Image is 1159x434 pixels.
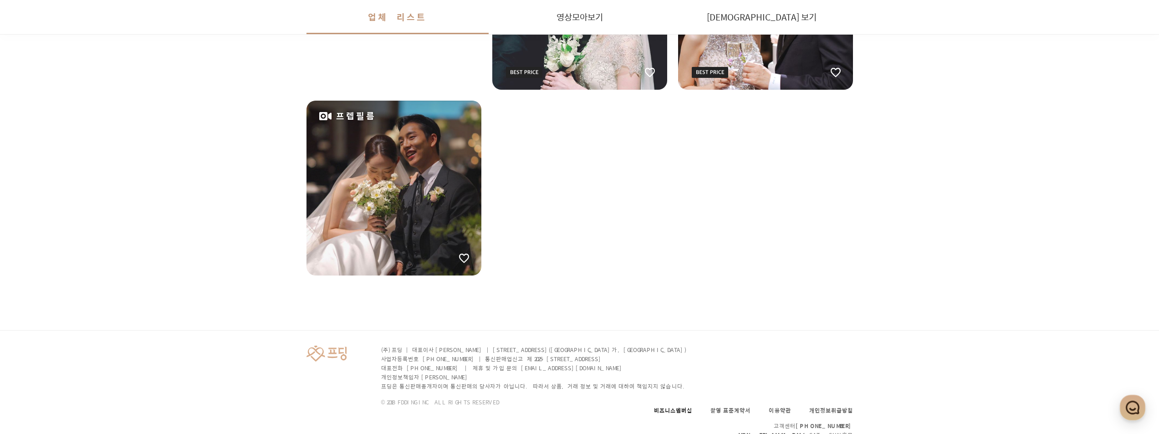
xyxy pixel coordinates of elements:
a: 촬영 표준계약서 [710,406,751,414]
a: 대화 [60,289,117,311]
span: 프렙필름 [336,110,376,123]
p: 개인정보책임자 [PERSON_NAME] [381,373,688,382]
a: 설정 [117,289,175,311]
p: (주) 프딩 | 대표이사 [PERSON_NAME] | [STREET_ADDRESS]([GEOGRAPHIC_DATA]가, [GEOGRAPHIC_DATA]) [381,345,688,354]
a: 비즈니스멤버십 [654,406,692,414]
a: 홈 [3,289,60,311]
img: icon-bp-label2.9f32ef38.svg [506,67,542,78]
p: 고객센터 [654,421,853,430]
span: 대화 [83,303,94,310]
p: 대표전화 [PHONE_NUMBER] | 제휴 및 가입 문의 [EMAIL_ADDRESS][DOMAIN_NAME] [381,363,688,373]
img: icon-bp-label2.9f32ef38.svg [692,67,728,78]
span: 홈 [29,302,34,310]
span: 설정 [141,302,152,310]
span: [PHONE_NUMBER] [796,422,853,430]
a: 프렙필름 [306,101,481,276]
p: © 2018 FDDING INC. ALL RIGHTS RESERVED [381,398,688,406]
a: 이용약관 [769,406,791,414]
p: 프딩은 통신판매중개자이며 통신판매의 당사자가 아닙니다. 따라서 상품, 거래 정보 및 거래에 대하여 책임지지 않습니다. [381,382,688,391]
p: 사업자등록번호 [PHONE_NUMBER] | 통신판매업신고 제 2025-[STREET_ADDRESS] [381,354,688,363]
a: 개인정보취급방침 [809,406,853,414]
